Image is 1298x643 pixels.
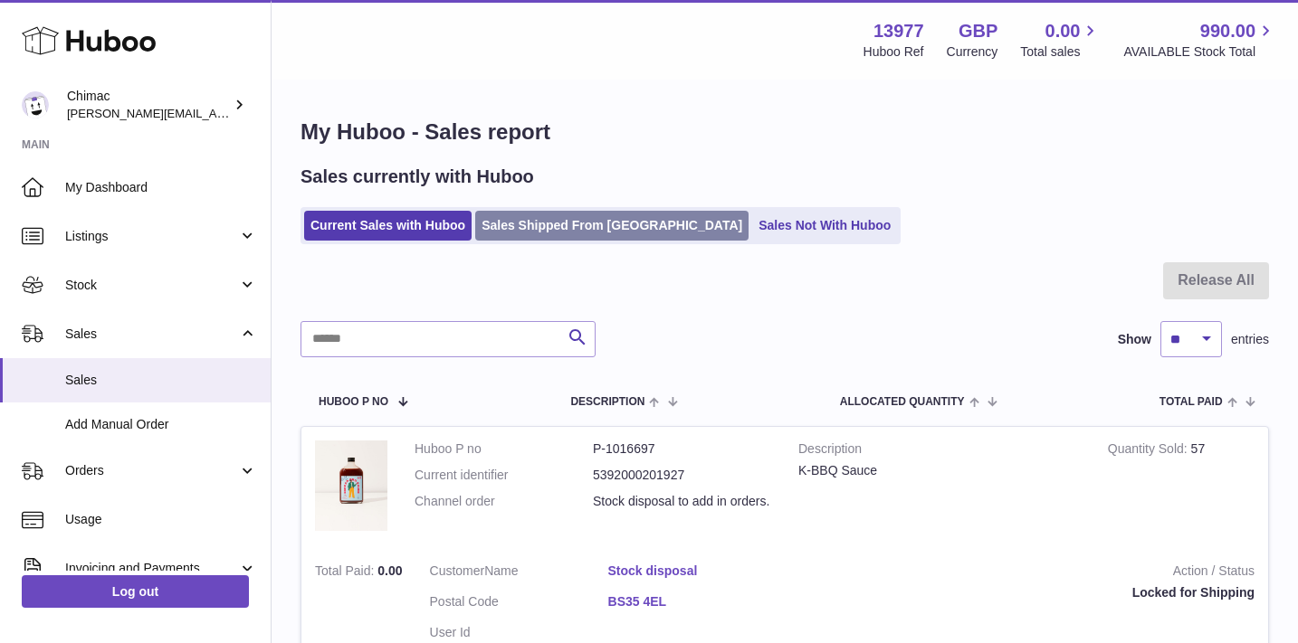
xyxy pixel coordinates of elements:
dd: Stock disposal to add in orders. [593,493,771,510]
dd: 5392000201927 [593,467,771,484]
span: Sales [65,372,257,389]
span: ALLOCATED Quantity [840,396,965,408]
span: entries [1231,331,1269,348]
strong: GBP [959,19,997,43]
h1: My Huboo - Sales report [301,118,1269,147]
div: Chimac [67,88,230,122]
div: Huboo Ref [864,43,924,61]
h2: Sales currently with Huboo [301,165,534,189]
a: Log out [22,575,249,608]
dt: Channel order [415,493,593,510]
span: Description [570,396,644,408]
div: K-BBQ Sauce [798,462,1081,479]
td: 57 [1094,427,1268,549]
span: Invoicing and Payments [65,560,238,577]
span: AVAILABLE Stock Total [1123,43,1276,61]
dt: User Id [430,624,608,641]
span: Add Manual Order [65,416,257,433]
dt: Current identifier [415,467,593,484]
span: Sales [65,326,238,343]
span: [PERSON_NAME][EMAIL_ADDRESS][DOMAIN_NAME] [67,106,363,120]
span: Stock [65,277,238,294]
strong: Action / Status [814,563,1255,584]
strong: Quantity Sold [1108,441,1191,460]
span: 990.00 [1200,19,1255,43]
img: ellen@chimac.ie [22,91,49,118]
span: Customer [430,563,485,578]
span: Listings [65,228,238,245]
span: Total sales [1020,43,1101,61]
a: Current Sales with Huboo [304,211,472,241]
dt: Postal Code [430,593,608,615]
span: Usage [65,511,257,528]
dt: Huboo P no [415,440,593,458]
span: Total paid [1160,396,1223,408]
div: Locked for Shipping [814,584,1255,601]
span: 0.00 [1045,19,1081,43]
span: Huboo P no [319,396,388,408]
strong: Description [798,440,1081,462]
label: Show [1118,331,1151,348]
a: Sales Not With Huboo [752,211,897,241]
a: Stock disposal [608,563,787,580]
div: Currency [947,43,998,61]
a: BS35 4EL [608,593,787,610]
a: 0.00 Total sales [1020,19,1101,61]
a: Sales Shipped From [GEOGRAPHIC_DATA] [475,211,749,241]
span: My Dashboard [65,179,257,196]
strong: 13977 [873,19,924,43]
dd: P-1016697 [593,440,771,458]
strong: Total Paid [315,563,377,582]
dt: Name [430,563,608,584]
span: 0.00 [377,563,402,578]
a: 990.00 AVAILABLE Stock Total [1123,19,1276,61]
img: 1729760108.jpg [315,440,387,531]
span: Orders [65,462,238,479]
